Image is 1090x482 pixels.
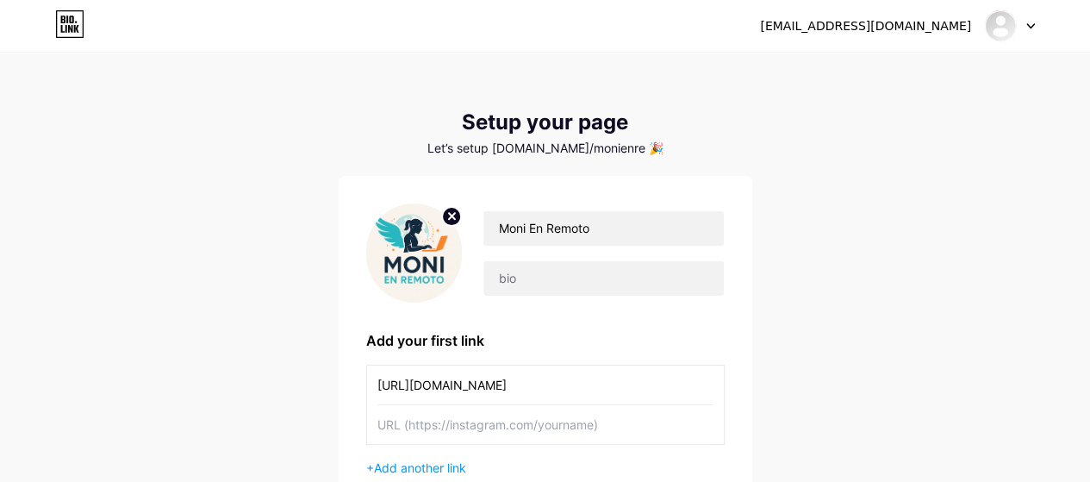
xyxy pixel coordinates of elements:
input: URL (https://instagram.com/yourname) [377,405,713,444]
div: [EMAIL_ADDRESS][DOMAIN_NAME] [760,17,971,35]
img: profile pic [366,203,463,303]
div: Add your first link [366,330,725,351]
span: Add another link [374,460,466,475]
input: Your name [483,211,723,246]
img: Moni En Remoto [984,9,1017,42]
div: Setup your page [339,110,752,135]
div: Let’s setup [DOMAIN_NAME]/monienre 🎉 [339,141,752,155]
input: bio [483,261,723,296]
div: + [366,459,725,477]
input: Link name (My Instagram) [377,366,713,404]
